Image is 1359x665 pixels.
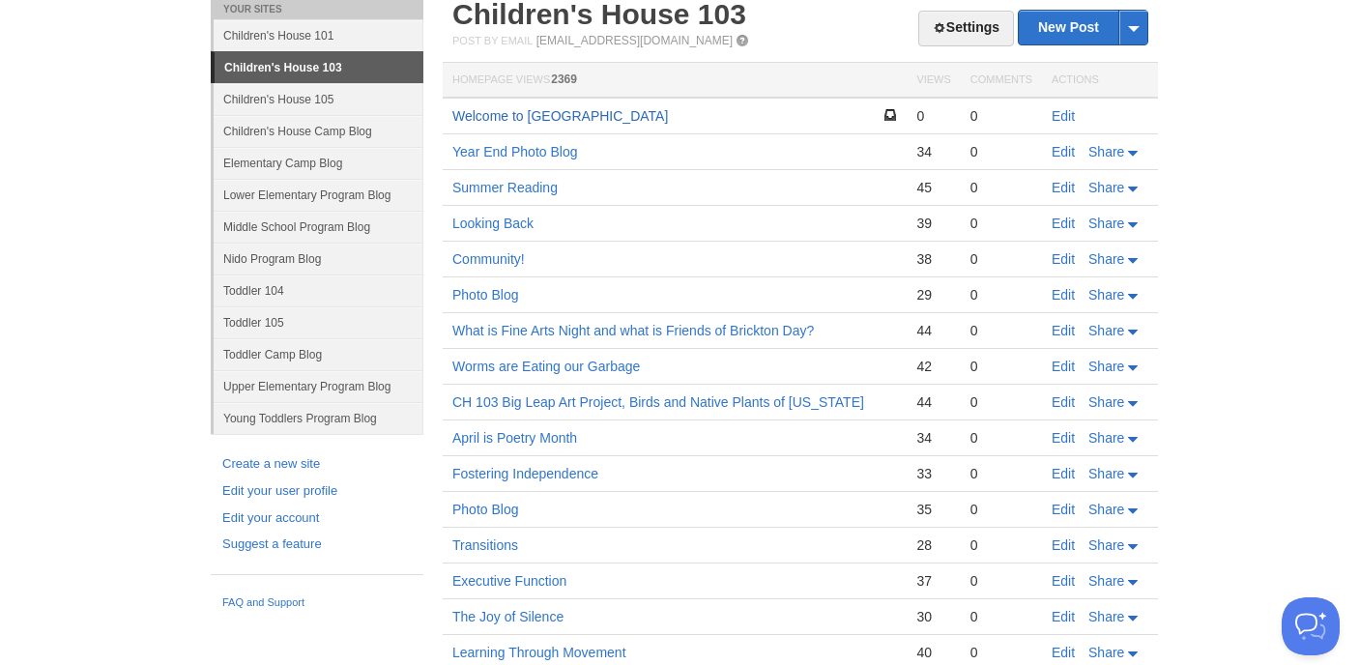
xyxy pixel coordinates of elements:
th: Comments [961,63,1042,99]
div: 0 [970,215,1032,232]
a: The Joy of Silence [452,609,564,624]
span: Share [1088,216,1124,231]
div: 0 [970,608,1032,625]
div: 0 [970,429,1032,447]
a: Summer Reading [452,180,558,195]
a: Community! [452,251,525,267]
a: Edit [1052,394,1075,410]
div: 30 [916,608,950,625]
th: Actions [1042,63,1158,99]
a: Young Toddlers Program Blog [214,402,423,434]
a: Lower Elementary Program Blog [214,179,423,211]
div: 34 [916,429,950,447]
div: 29 [916,286,950,304]
div: 44 [916,393,950,411]
div: 40 [916,644,950,661]
a: April is Poetry Month [452,430,577,446]
div: 44 [916,322,950,339]
a: Children's House 103 [215,52,423,83]
a: Transitions [452,537,518,553]
a: Create a new site [222,454,412,475]
a: Learning Through Movement [452,645,626,660]
div: 0 [916,107,950,125]
div: 0 [970,501,1032,518]
a: Upper Elementary Program Blog [214,370,423,402]
a: Toddler Camp Blog [214,338,423,370]
div: 0 [970,250,1032,268]
div: 0 [970,358,1032,375]
a: Edit [1052,108,1075,124]
a: Edit [1052,537,1075,553]
a: Executive Function [452,573,566,589]
a: Photo Blog [452,502,519,517]
a: Edit [1052,251,1075,267]
a: Edit [1052,430,1075,446]
div: 35 [916,501,950,518]
div: 0 [970,107,1032,125]
th: Homepage Views [443,63,907,99]
div: 0 [970,286,1032,304]
div: 38 [916,250,950,268]
div: 0 [970,393,1032,411]
div: 0 [970,465,1032,482]
a: Year End Photo Blog [452,144,577,159]
a: Children's House 101 [214,19,423,51]
a: Edit [1052,144,1075,159]
th: Views [907,63,960,99]
a: Elementary Camp Blog [214,147,423,179]
div: 33 [916,465,950,482]
a: Edit your account [222,508,412,529]
a: Edit [1052,180,1075,195]
a: Edit [1052,645,1075,660]
span: Share [1088,394,1124,410]
a: Middle School Program Blog [214,211,423,243]
span: Share [1088,180,1124,195]
a: Edit [1052,359,1075,374]
a: Fostering Independence [452,466,598,481]
a: Children's House 105 [214,83,423,115]
a: Edit [1052,323,1075,338]
div: 34 [916,143,950,160]
a: Nido Program Blog [214,243,423,275]
a: FAQ and Support [222,594,412,612]
span: Share [1088,573,1124,589]
div: 45 [916,179,950,196]
div: 0 [970,322,1032,339]
div: 28 [916,536,950,554]
a: Toddler 104 [214,275,423,306]
a: Edit [1052,287,1075,303]
span: Share [1088,251,1124,267]
div: 0 [970,179,1032,196]
a: Photo Blog [452,287,519,303]
a: Toddler 105 [214,306,423,338]
a: What is Fine Arts Night and what is Friends of Brickton Day? [452,323,814,338]
span: Share [1088,359,1124,374]
span: Share [1088,430,1124,446]
div: 39 [916,215,950,232]
span: Share [1088,502,1124,517]
a: Looking Back [452,216,534,231]
a: Edit [1052,573,1075,589]
a: Welcome to [GEOGRAPHIC_DATA] [452,108,668,124]
span: Share [1088,537,1124,553]
span: Post by Email [452,35,533,46]
a: New Post [1019,11,1147,44]
span: Share [1088,645,1124,660]
span: 2369 [551,72,577,86]
div: 37 [916,572,950,590]
a: Worms are Eating our Garbage [452,359,640,374]
span: Share [1088,287,1124,303]
div: 0 [970,143,1032,160]
span: Share [1088,609,1124,624]
a: Settings [918,11,1014,46]
a: Edit [1052,609,1075,624]
span: Share [1088,466,1124,481]
a: [EMAIL_ADDRESS][DOMAIN_NAME] [536,34,733,47]
a: Suggest a feature [222,535,412,555]
div: 42 [916,358,950,375]
a: Edit [1052,502,1075,517]
a: Edit [1052,216,1075,231]
div: 0 [970,536,1032,554]
div: 0 [970,572,1032,590]
a: Edit your user profile [222,481,412,502]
